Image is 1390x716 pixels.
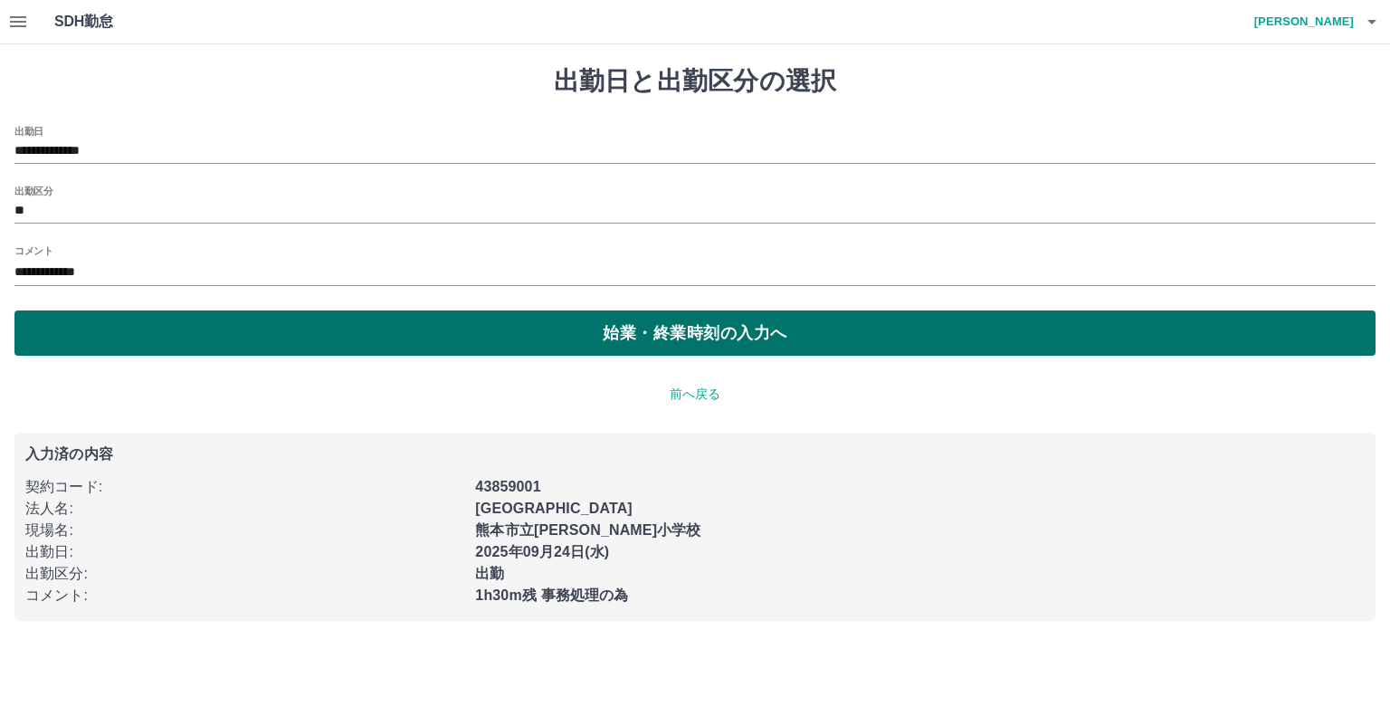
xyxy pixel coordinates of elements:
h1: 出勤日と出勤区分の選択 [14,66,1376,97]
b: [GEOGRAPHIC_DATA] [475,501,633,516]
b: 1h30m残 事務処理の為 [475,587,628,603]
p: 契約コード : [25,476,464,498]
b: 43859001 [475,479,540,494]
p: 出勤区分 : [25,563,464,585]
p: 現場名 : [25,520,464,541]
p: 法人名 : [25,498,464,520]
p: 前へ戻る [14,385,1376,404]
button: 始業・終業時刻の入力へ [14,310,1376,356]
b: 熊本市立[PERSON_NAME]小学校 [475,522,700,538]
label: 出勤区分 [14,184,52,197]
label: 出勤日 [14,124,43,138]
label: コメント [14,243,52,257]
b: 出勤 [475,566,504,581]
p: 入力済の内容 [25,447,1365,462]
p: コメント : [25,585,464,606]
b: 2025年09月24日(水) [475,544,609,559]
p: 出勤日 : [25,541,464,563]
